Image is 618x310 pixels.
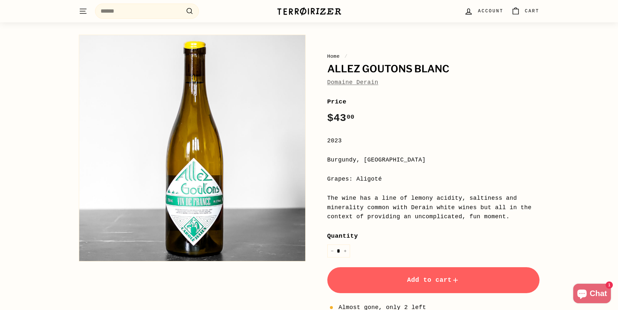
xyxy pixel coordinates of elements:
span: Account [478,7,503,15]
div: The wine has a line of lemony acidity, saltiness and minerality common with Derain white wines bu... [327,194,539,221]
a: Cart [507,2,543,21]
span: Cart [525,7,539,15]
span: / [343,54,349,59]
a: Home [327,54,340,59]
button: Increase item quantity by one [340,244,350,258]
input: quantity [327,244,350,258]
a: Account [460,2,507,21]
span: Add to cart [407,276,460,284]
div: Grapes: Aligoté [327,174,539,184]
label: Quantity [327,231,539,241]
label: Price [327,97,539,107]
inbox-online-store-chat: Shopify online store chat [571,284,613,305]
sup: 00 [346,113,354,121]
button: Add to cart [327,267,539,293]
div: Burgundy, [GEOGRAPHIC_DATA] [327,155,539,165]
a: Domaine Derain [327,79,379,86]
span: $43 [327,112,355,124]
h1: Allez Goutons Blanc [327,64,539,75]
div: 2023 [327,136,539,146]
nav: breadcrumbs [327,53,539,60]
button: Reduce item quantity by one [327,244,337,258]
